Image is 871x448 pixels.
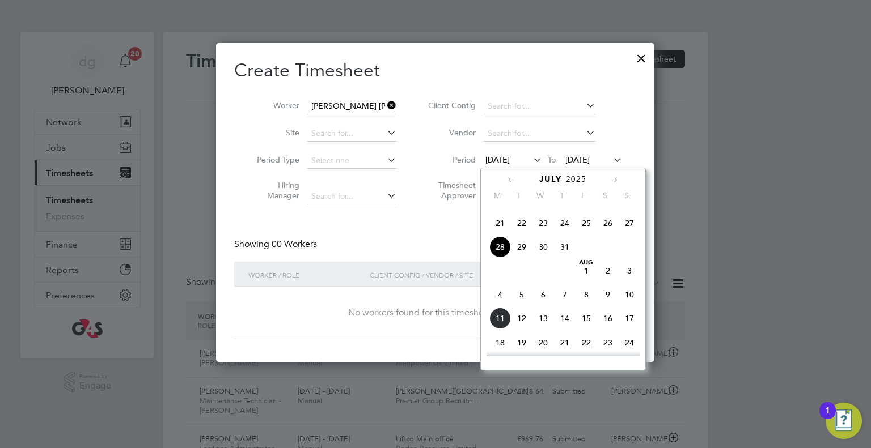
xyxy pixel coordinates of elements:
span: 00 Workers [272,238,317,250]
span: T [508,190,530,200]
input: Search for... [307,99,396,114]
input: Search for... [484,99,595,114]
span: [DATE] [485,155,510,165]
span: 22 [576,332,597,353]
div: 1 [825,411,830,425]
label: Timesheet Approver [425,180,476,200]
span: 2025 [566,174,586,184]
span: 30 [532,236,554,258]
span: 5 [511,284,532,305]
span: 8 [576,284,597,305]
span: 11 [489,308,511,329]
span: 9 [597,284,619,305]
span: 2 [597,260,619,281]
span: [DATE] [565,155,590,165]
span: 21 [489,212,511,234]
div: Showing [234,238,319,250]
span: 10 [619,284,640,305]
span: 26 [597,212,619,234]
span: Aug [576,260,597,266]
label: Period Type [248,155,299,165]
span: F [573,190,594,200]
input: Select one [307,153,396,169]
label: Site [248,127,299,138]
label: Period [425,155,476,165]
button: Open Resource Center, 1 new notification [826,403,862,439]
span: 14 [554,308,576,329]
label: Worker [248,100,299,110]
span: 7 [554,284,576,305]
span: 25 [576,212,597,234]
span: To [544,152,559,167]
h2: Create Timesheet [234,59,636,83]
div: No workers found for this timesheet period. [246,307,625,319]
span: 19 [511,332,532,353]
label: Client Config [425,100,476,110]
span: 22 [511,212,532,234]
span: 24 [554,212,576,234]
div: Worker / Role [246,262,367,288]
span: 6 [532,284,554,305]
span: 20 [532,332,554,353]
span: 17 [619,308,640,329]
span: S [594,190,616,200]
span: S [616,190,637,200]
input: Search for... [484,126,595,142]
span: 18 [489,332,511,353]
input: Search for... [307,189,396,204]
span: 24 [619,332,640,353]
input: Search for... [307,126,396,142]
span: 16 [597,308,619,329]
span: 15 [576,308,597,329]
span: 4 [489,284,511,305]
span: July [539,174,562,184]
div: Client Config / Vendor / Site [367,262,549,288]
span: M [487,190,508,200]
span: 23 [597,332,619,353]
span: 13 [532,308,554,329]
label: Vendor [425,127,476,138]
span: 21 [554,332,576,353]
span: 12 [511,308,532,329]
span: 28 [489,236,511,258]
span: 29 [511,236,532,258]
span: W [530,190,551,200]
span: 31 [554,236,576,258]
span: T [551,190,573,200]
span: 23 [532,212,554,234]
span: 3 [619,260,640,281]
label: Hiring Manager [248,180,299,200]
span: 27 [619,212,640,234]
span: 1 [576,260,597,281]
